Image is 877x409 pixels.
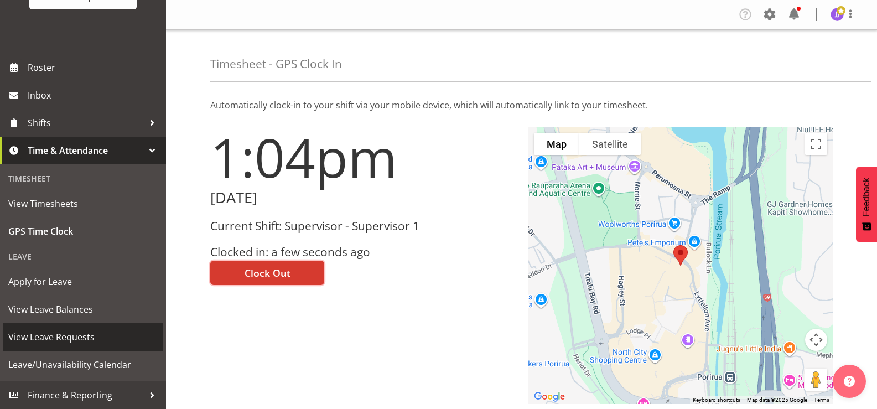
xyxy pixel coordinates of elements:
a: Apply for Leave [3,268,163,296]
a: GPS Time Clock [3,218,163,245]
span: Feedback [862,178,871,216]
a: Leave/Unavailability Calendar [3,351,163,379]
h3: Current Shift: Supervisor - Supervisor 1 [210,220,515,232]
button: Drag Pegman onto the map to open Street View [805,369,827,391]
a: View Leave Requests [3,323,163,351]
button: Show satellite imagery [579,133,641,155]
img: Google [531,390,568,404]
button: Show street map [534,133,579,155]
div: Timesheet [3,167,163,190]
button: Feedback - Show survey [856,167,877,242]
button: Keyboard shortcuts [693,396,740,404]
span: Clock Out [245,266,290,280]
button: Toggle fullscreen view [805,133,827,155]
p: Automatically clock-in to your shift via your mobile device, which will automatically link to you... [210,99,833,112]
span: View Leave Balances [8,301,158,318]
img: help-xxl-2.png [844,376,855,387]
a: Open this area in Google Maps (opens a new window) [531,390,568,404]
span: View Timesheets [8,195,158,212]
span: Shifts [28,115,144,131]
h2: [DATE] [210,189,515,206]
img: janelle-jonkers702.jpg [831,8,844,21]
span: Apply for Leave [8,273,158,290]
div: Leave [3,245,163,268]
span: View Leave Requests [8,329,158,345]
span: GPS Time Clock [8,223,158,240]
a: View Timesheets [3,190,163,218]
a: View Leave Balances [3,296,163,323]
button: Clock Out [210,261,324,285]
h1: 1:04pm [210,127,515,187]
h4: Timesheet - GPS Clock In [210,58,342,70]
span: Inbox [28,87,160,103]
span: Leave/Unavailability Calendar [8,356,158,373]
span: Finance & Reporting [28,387,144,403]
a: Terms (opens in new tab) [814,397,829,403]
span: Map data ©2025 Google [747,397,807,403]
span: Time & Attendance [28,142,144,159]
button: Map camera controls [805,329,827,351]
h3: Clocked in: a few seconds ago [210,246,515,258]
span: Roster [28,59,160,76]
